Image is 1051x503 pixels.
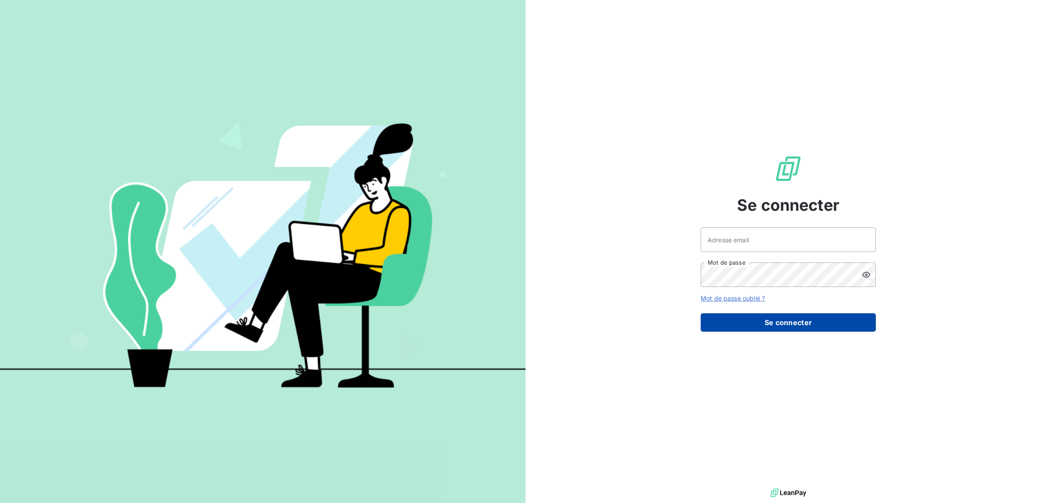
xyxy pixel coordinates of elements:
[770,486,806,499] img: logo
[701,227,876,252] input: placeholder
[701,313,876,332] button: Se connecter
[737,193,839,217] span: Se connecter
[701,294,765,302] a: Mot de passe oublié ?
[774,155,802,183] img: Logo LeanPay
